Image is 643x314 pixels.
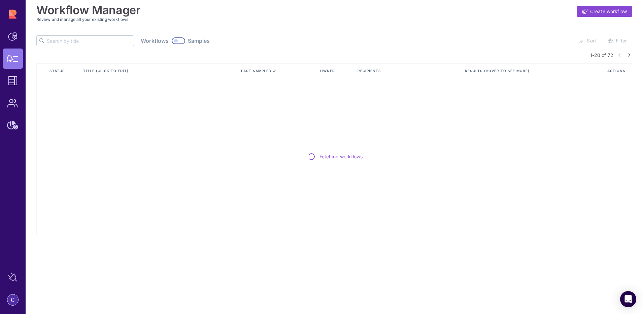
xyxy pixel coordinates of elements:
img: account-photo [7,294,18,305]
span: Fetching workflows [319,153,363,160]
span: Actions [607,68,627,73]
input: Search by title [47,36,134,46]
h1: Workflow Manager [36,3,141,17]
span: Recipients [358,68,382,73]
span: Create workflow [590,8,627,15]
span: Title (click to edit) [83,68,130,73]
span: 1-20 of 72 [590,52,613,59]
span: Workflows [141,37,169,44]
span: last sampled [241,69,271,73]
div: Open Intercom Messenger [620,291,636,307]
span: Filter [616,37,627,44]
span: Results (Hover to see more) [465,68,531,73]
h3: Review and manage all your existing workflows [36,17,632,22]
span: Samples [188,37,210,44]
span: Owner [320,68,336,73]
span: Status [49,68,66,73]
